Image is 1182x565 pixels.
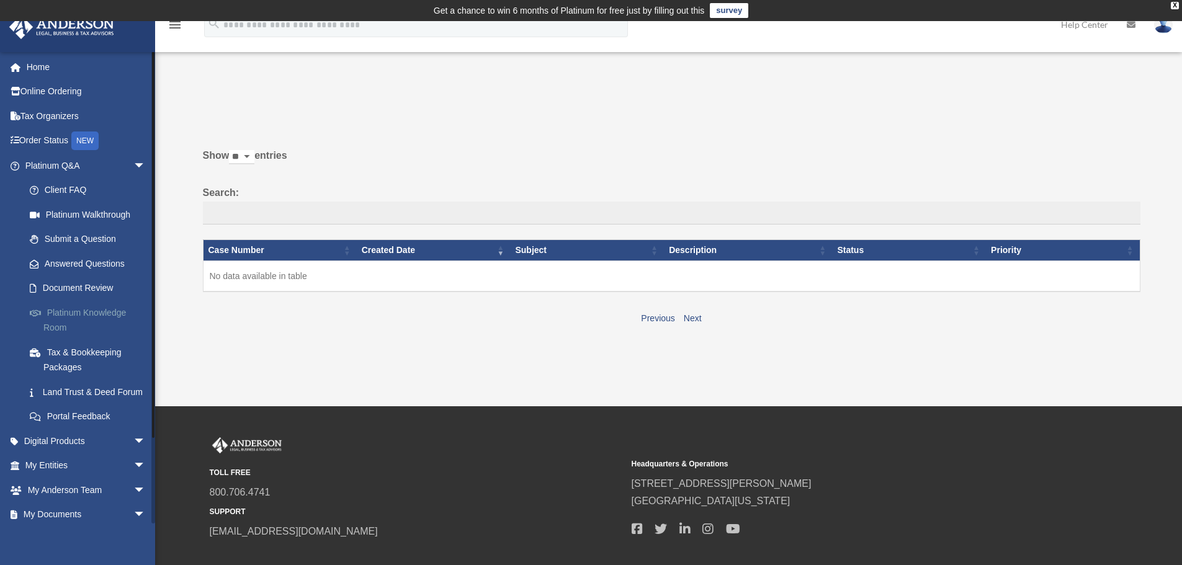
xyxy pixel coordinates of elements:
[1154,16,1173,33] img: User Pic
[17,380,164,404] a: Land Trust & Deed Forum
[710,3,748,18] a: survey
[17,276,164,301] a: Document Review
[9,478,164,502] a: My Anderson Teamarrow_drop_down
[9,453,164,478] a: My Entitiesarrow_drop_down
[9,502,164,527] a: My Documentsarrow_drop_down
[632,478,812,489] a: [STREET_ADDRESS][PERSON_NAME]
[210,505,623,518] small: SUPPORT
[9,79,164,104] a: Online Ordering
[17,404,164,429] a: Portal Feedback
[684,313,702,323] a: Next
[133,453,158,479] span: arrow_drop_down
[1171,2,1179,9] div: close
[357,240,511,261] th: Created Date: activate to sort column ascending
[210,487,271,497] a: 800.706.4741
[664,240,832,261] th: Description: activate to sort column ascending
[203,202,1140,225] input: Search:
[17,227,164,252] a: Submit a Question
[641,313,674,323] a: Previous
[434,3,705,18] div: Get a chance to win 6 months of Platinum for free just by filling out this
[71,131,99,150] div: NEW
[229,150,254,164] select: Showentries
[17,340,164,380] a: Tax & Bookkeeping Packages
[9,55,164,79] a: Home
[133,153,158,179] span: arrow_drop_down
[17,300,164,340] a: Platinum Knowledge Room
[9,128,164,154] a: Order StatusNEW
[203,260,1140,291] td: No data available in table
[632,496,790,506] a: [GEOGRAPHIC_DATA][US_STATE]
[133,429,158,454] span: arrow_drop_down
[168,17,182,32] i: menu
[510,240,664,261] th: Subject: activate to sort column ascending
[17,202,164,227] a: Platinum Walkthrough
[9,429,164,453] a: Digital Productsarrow_drop_down
[207,17,221,30] i: search
[986,240,1140,261] th: Priority: activate to sort column ascending
[17,251,158,276] a: Answered Questions
[6,15,118,39] img: Anderson Advisors Platinum Portal
[203,147,1140,177] label: Show entries
[210,526,378,536] a: [EMAIL_ADDRESS][DOMAIN_NAME]
[9,104,164,128] a: Tax Organizers
[17,178,164,203] a: Client FAQ
[9,153,164,178] a: Platinum Q&Aarrow_drop_down
[210,437,284,453] img: Anderson Advisors Platinum Portal
[133,502,158,528] span: arrow_drop_down
[203,184,1140,225] label: Search:
[168,22,182,32] a: menu
[632,458,1045,471] small: Headquarters & Operations
[832,240,986,261] th: Status: activate to sort column ascending
[203,240,357,261] th: Case Number: activate to sort column ascending
[210,466,623,479] small: TOLL FREE
[133,478,158,503] span: arrow_drop_down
